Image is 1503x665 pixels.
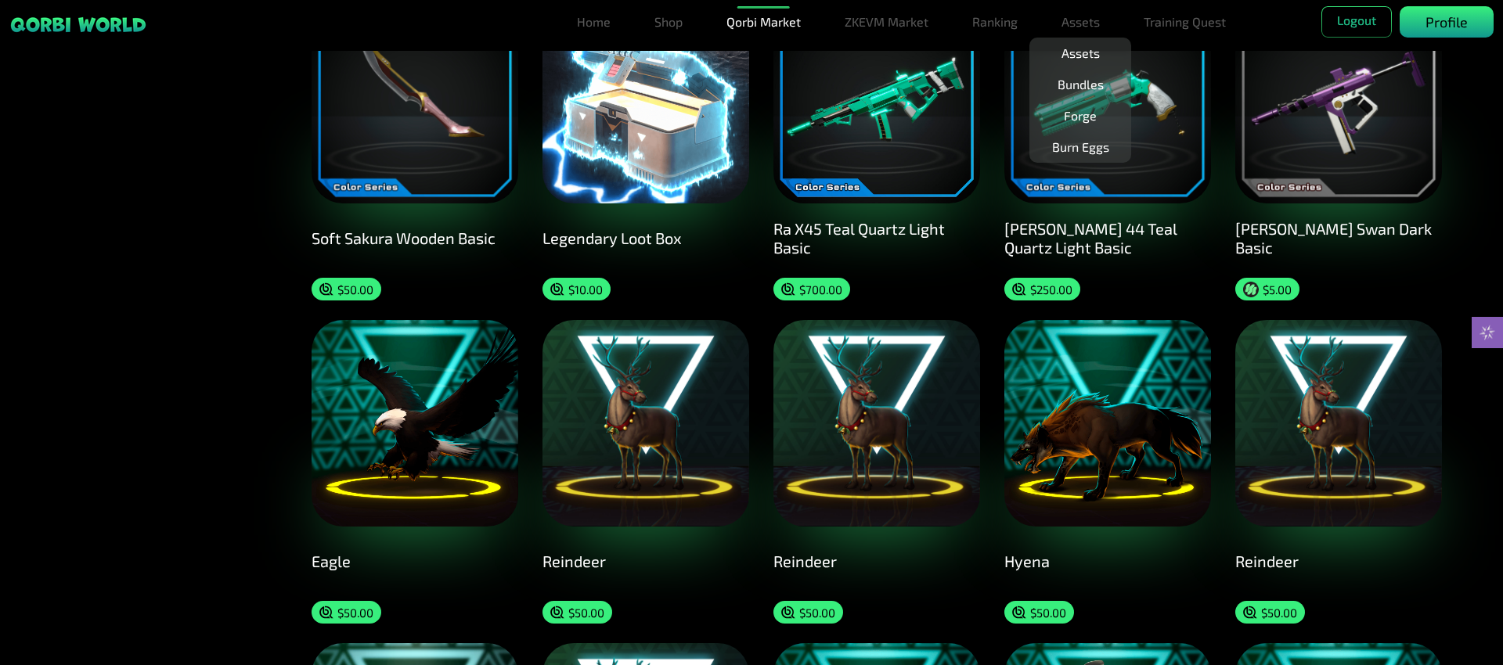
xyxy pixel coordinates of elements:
div: Reindeer [773,552,981,570]
a: Assets [1055,6,1106,38]
div: Eagle [312,552,519,570]
p: $ 50.00 [1261,606,1297,620]
div: Legendary Loot Box [542,228,750,247]
p: $ 50.00 [799,606,835,620]
img: Eagle [312,320,518,527]
a: Training Quest [1137,6,1232,38]
div: [PERSON_NAME] 44 Teal Quartz Light Basic [1004,219,1212,257]
p: $ 10.00 [568,282,603,297]
p: Profile [1426,12,1468,33]
div: Hyena [1004,552,1212,570]
button: Logout [1321,6,1392,38]
p: $ 50.00 [568,606,604,620]
div: Ra X45 Teal Quartz Light Basic [773,219,981,257]
div: Soft Sakura Wooden Basic [312,228,519,247]
img: Reindeer [542,320,749,527]
a: Burn Eggs [1046,131,1116,163]
a: Shop [648,6,689,38]
a: Forge [1058,100,1103,131]
a: Ranking [966,6,1024,38]
div: Reindeer [542,552,750,570]
p: $ 700.00 [799,282,842,297]
img: Hyena [1004,320,1211,527]
a: Assets [1055,38,1106,69]
p: $ 50.00 [1030,606,1066,620]
div: Reindeer [1235,552,1443,570]
a: Home [571,6,617,38]
img: Reindeer [773,320,980,527]
p: $ 5.00 [1263,282,1292,297]
a: Bundles [1051,69,1110,100]
div: [PERSON_NAME] Swan Dark Basic [1235,219,1443,257]
p: $ 250.00 [1030,282,1072,297]
p: $ 50.00 [337,282,373,297]
img: sticky brand-logo [9,16,147,34]
p: $ 50.00 [337,606,373,620]
img: Reindeer [1235,320,1442,527]
a: Qorbi Market [720,6,807,38]
a: ZKEVM Market [838,6,935,38]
